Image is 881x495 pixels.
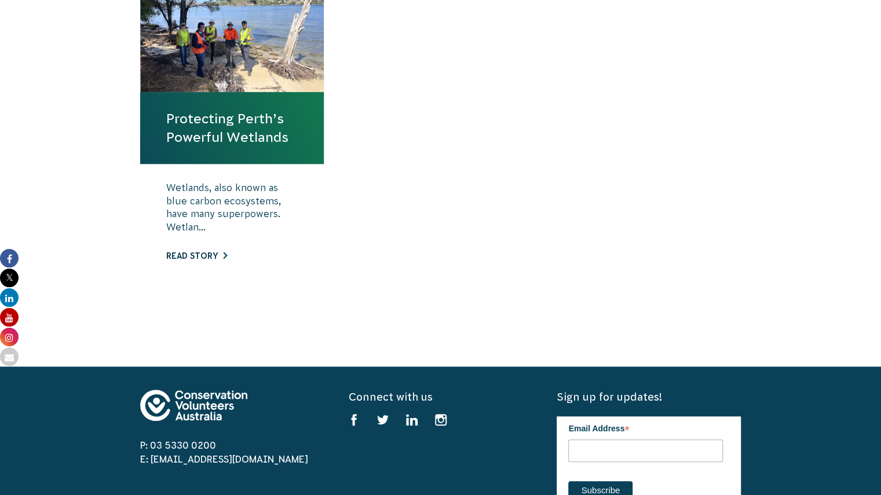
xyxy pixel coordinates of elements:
[140,454,308,464] a: E: [EMAIL_ADDRESS][DOMAIN_NAME]
[166,181,298,239] p: Wetlands, also known as blue carbon ecosystems, have many superpowers. Wetlan...
[166,109,298,146] a: Protecting Perth’s Powerful Wetlands
[348,390,532,404] h5: Connect with us
[140,390,247,421] img: logo-footer.svg
[557,390,741,404] h5: Sign up for updates!
[140,440,216,450] a: P: 03 5330 0200
[166,251,227,261] a: Read story
[568,416,723,438] label: Email Address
